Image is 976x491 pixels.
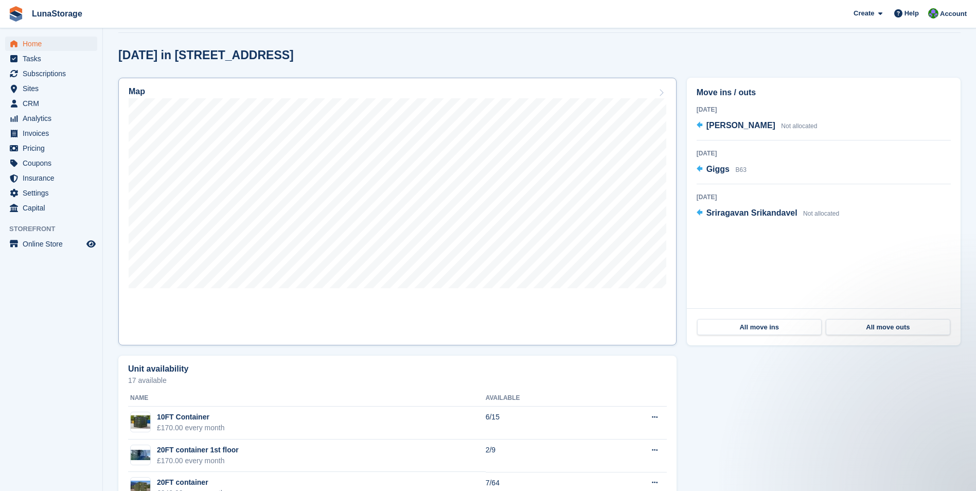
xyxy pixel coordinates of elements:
[5,186,97,200] a: menu
[118,48,294,62] h2: [DATE] in [STREET_ADDRESS]
[904,8,919,19] span: Help
[854,8,874,19] span: Create
[486,407,597,440] td: 6/15
[23,171,84,185] span: Insurance
[5,201,97,215] a: menu
[5,156,97,170] a: menu
[8,6,24,22] img: stora-icon-8386f47178a22dfd0bd8f6a31ec36ba5ce8667c1dd55bd0f319d3a0aa187defe.svg
[697,192,951,202] div: [DATE]
[157,477,225,488] div: 20FT container
[5,81,97,96] a: menu
[928,8,938,19] img: Cathal Vaughan
[9,224,102,234] span: Storefront
[486,440,597,472] td: 2/9
[23,126,84,141] span: Invoices
[706,208,797,217] span: Sriragavan Srikandavel
[697,86,951,99] h2: Move ins / outs
[5,171,97,185] a: menu
[23,141,84,155] span: Pricing
[697,319,822,336] a: All move ins
[697,207,839,220] a: Sriragavan Srikandavel Not allocated
[5,51,97,66] a: menu
[5,111,97,126] a: menu
[23,81,84,96] span: Sites
[697,163,747,177] a: Giggs B63
[129,87,145,96] h2: Map
[5,37,97,51] a: menu
[23,186,84,200] span: Settings
[157,412,225,423] div: 10FT Container
[157,445,239,455] div: 20FT container 1st floor
[940,9,967,19] span: Account
[128,390,486,407] th: Name
[128,364,188,374] h2: Unit availability
[157,423,225,433] div: £170.00 every month
[131,450,150,460] img: 20ft%20%201st%20floor.jpg
[5,126,97,141] a: menu
[5,66,97,81] a: menu
[486,390,597,407] th: Available
[23,237,84,251] span: Online Store
[23,66,84,81] span: Subscriptions
[5,237,97,251] a: menu
[697,105,951,114] div: [DATE]
[23,96,84,111] span: CRM
[735,166,746,173] span: B63
[5,96,97,111] a: menu
[118,78,677,345] a: Map
[697,149,951,158] div: [DATE]
[131,415,150,429] img: 10ft%20container.jpg
[23,51,84,66] span: Tasks
[28,5,86,22] a: LunaStorage
[826,319,950,336] a: All move outs
[5,141,97,155] a: menu
[23,37,84,51] span: Home
[697,119,818,133] a: [PERSON_NAME] Not allocated
[128,377,667,384] p: 17 available
[23,201,84,215] span: Capital
[706,121,775,130] span: [PERSON_NAME]
[781,122,817,130] span: Not allocated
[23,156,84,170] span: Coupons
[803,210,839,217] span: Not allocated
[23,111,84,126] span: Analytics
[157,455,239,466] div: £170.00 every month
[706,165,730,173] span: Giggs
[85,238,97,250] a: Preview store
